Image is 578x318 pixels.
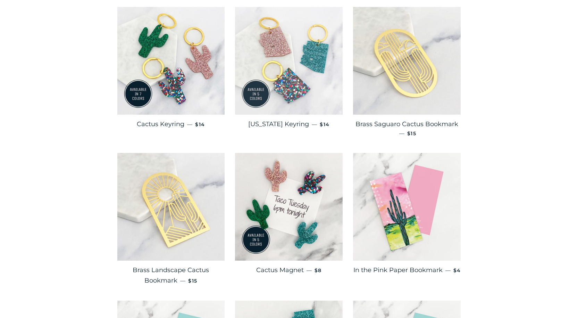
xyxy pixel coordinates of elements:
[307,267,312,274] span: —
[117,7,225,115] img: Cactus Keyring
[315,267,322,274] span: $8
[248,120,309,128] span: [US_STATE] Keyring
[445,267,451,274] span: —
[137,120,184,128] span: Cactus Keyring
[117,115,225,134] a: Cactus Keyring — $14
[256,266,304,274] span: Cactus Magnet
[117,153,225,261] img: Brass Landscape Cactus Bookmark
[355,120,458,128] span: Brass Saguaro Cactus Bookmark
[320,121,329,128] span: $14
[133,266,209,284] span: Brass Landscape Cactus Bookmark
[187,121,192,128] span: —
[353,7,461,115] img: Brass Saguaro Cactus Bookmark
[312,121,317,128] span: —
[188,278,197,284] span: $15
[353,266,443,274] span: In the Pink Paper Bookmark
[353,261,461,280] a: In the Pink Paper Bookmark — $4
[235,7,343,115] img: Arizona Keyring
[235,115,343,134] a: [US_STATE] Keyring — $14
[407,130,416,137] span: $15
[195,121,205,128] span: $14
[453,267,461,274] span: $4
[235,153,343,261] img: Cactus Magnet
[235,261,343,280] a: Cactus Magnet — $8
[353,153,461,261] img: In the Pink Paper Bookmark
[180,277,185,284] span: —
[399,130,404,137] span: —
[353,115,461,142] a: Brass Saguaro Cactus Bookmark — $15
[117,261,225,290] a: Brass Landscape Cactus Bookmark — $15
